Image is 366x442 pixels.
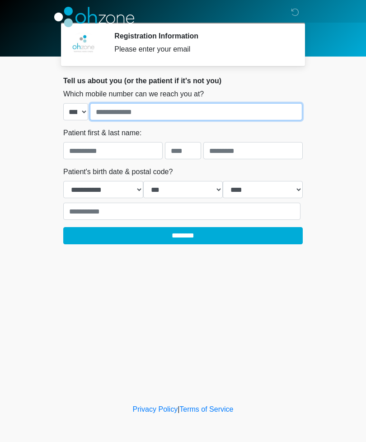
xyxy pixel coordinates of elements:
[70,32,97,59] img: Agent Avatar
[178,405,179,413] a: |
[114,44,289,55] div: Please enter your email
[63,166,173,177] label: Patient's birth date & postal code?
[63,89,204,100] label: Which mobile number can we reach you at?
[63,128,141,138] label: Patient first & last name:
[133,405,178,413] a: Privacy Policy
[54,7,134,27] img: OhZone Clinics Logo
[114,32,289,40] h2: Registration Information
[63,76,303,85] h2: Tell us about you (or the patient if it's not you)
[179,405,233,413] a: Terms of Service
